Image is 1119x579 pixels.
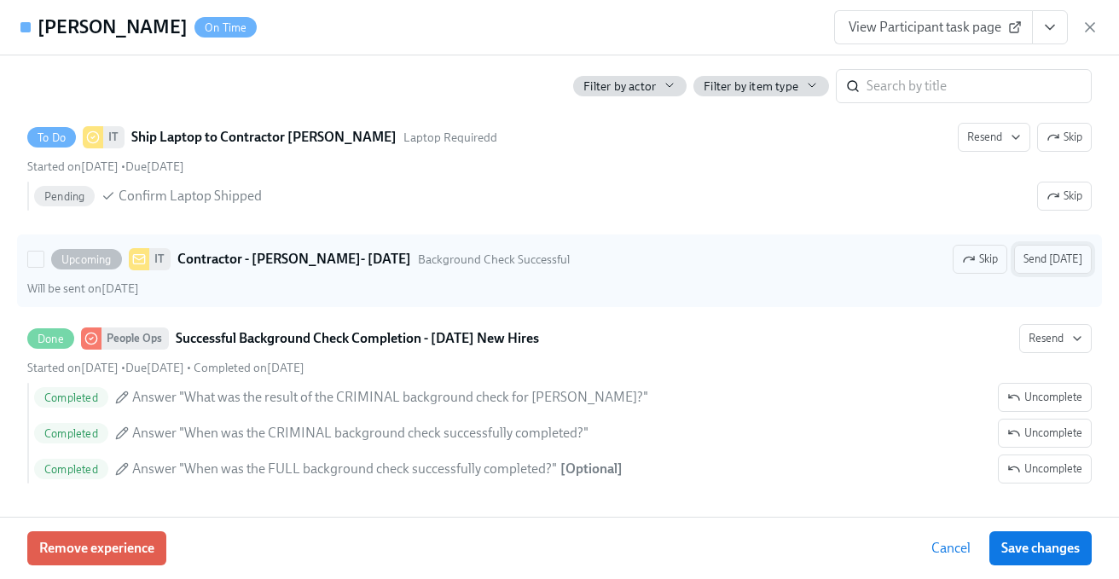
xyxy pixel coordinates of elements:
div: IT [149,248,171,270]
button: DonePeople OpsSuccessful Background Check Completion - [DATE] New HiresResendStarted on[DATE] •Du... [998,383,1092,412]
strong: Ship Laptop to Contractor [PERSON_NAME] [131,127,397,148]
button: To DoITShip Laptop to Contractor [PERSON_NAME]Laptop RequireddResendStarted on[DATE] •Due[DATE] P... [1037,123,1092,152]
span: Upcoming [51,253,122,266]
button: View task page [1032,10,1068,44]
span: Wednesday, August 27th 2025, 9:00 am [27,281,139,296]
span: Answer "When was the FULL background check successfully completed?" [132,460,557,478]
span: Save changes [1001,540,1080,557]
span: Wednesday, August 27th 2025, 9:00 am [27,361,119,375]
strong: Successful Background Check Completion - [DATE] New Hires [176,328,539,349]
span: Filter by actor [583,78,656,95]
button: Filter by actor [573,76,687,96]
button: DonePeople OpsSuccessful Background Check Completion - [DATE] New HiresResendStarted on[DATE] •Du... [998,455,1092,483]
div: • [27,159,184,175]
button: Filter by item type [693,76,829,96]
span: This task uses the "Laptop Requiredd" audience [403,130,497,146]
span: Skip [1047,129,1082,146]
span: Answer "What was the result of the CRIMINAL background check for [PERSON_NAME]?" [132,388,648,407]
strong: Contractor - [PERSON_NAME]- [DATE] [177,249,411,269]
h4: [PERSON_NAME] [38,14,188,40]
span: Resend [967,129,1021,146]
input: Search by title [867,69,1092,103]
span: Resend [1029,330,1082,347]
button: UpcomingITContractor - [PERSON_NAME]- [DATE]Background Check SuccessfulSend [DATE]Will be sent on... [953,245,1007,274]
span: This message uses the "Background Check Successful" audience [418,252,570,268]
button: Remove experience [27,531,166,565]
span: Uncomplete [1007,389,1082,406]
span: Wednesday, September 3rd 2025, 9:00 am [125,159,184,174]
button: Save changes [989,531,1092,565]
span: Skip [962,251,998,268]
span: Confirm Laptop Shipped [119,187,262,206]
span: Done [27,333,74,345]
span: Uncomplete [1007,460,1082,478]
div: People Ops [101,327,169,350]
button: DonePeople OpsSuccessful Background Check Completion - [DATE] New HiresResendStarted on[DATE] •Du... [998,419,1092,448]
span: Pending [34,190,95,203]
span: Completed [34,427,108,440]
span: Skip [1047,188,1082,205]
button: Cancel [919,531,983,565]
span: Uncomplete [1007,425,1082,442]
div: • • [27,360,304,376]
button: UpcomingITContractor - [PERSON_NAME]- [DATE]Background Check SuccessfulSkipWill be sent on[DATE] [1014,245,1092,274]
span: To Do [27,131,76,144]
span: View Participant task page [849,19,1018,36]
button: To DoITShip Laptop to Contractor [PERSON_NAME]Laptop RequireddResendSkipStarted on[DATE] •Due[DAT... [1037,182,1092,211]
span: Cancel [931,540,971,557]
div: [ Optional ] [560,460,623,478]
span: Thursday, August 14th 2025, 12:42 pm [27,159,119,174]
span: Monday, August 18th 2025, 9:13 am [194,361,304,375]
span: Answer "When was the CRIMINAL background check successfully completed?" [132,424,588,443]
button: To DoITShip Laptop to Contractor [PERSON_NAME]Laptop RequireddSkipStarted on[DATE] •Due[DATE] Pen... [958,123,1030,152]
span: Monday, September 1st 2025, 9:00 am [125,361,184,375]
button: DonePeople OpsSuccessful Background Check Completion - [DATE] New HiresStarted on[DATE] •Due[DATE... [1019,324,1092,353]
span: Filter by item type [704,78,798,95]
span: On Time [194,21,257,34]
span: Completed [34,463,108,476]
span: Send [DATE] [1023,251,1082,268]
div: IT [103,126,125,148]
span: Completed [34,391,108,404]
span: Remove experience [39,540,154,557]
a: View Participant task page [834,10,1033,44]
